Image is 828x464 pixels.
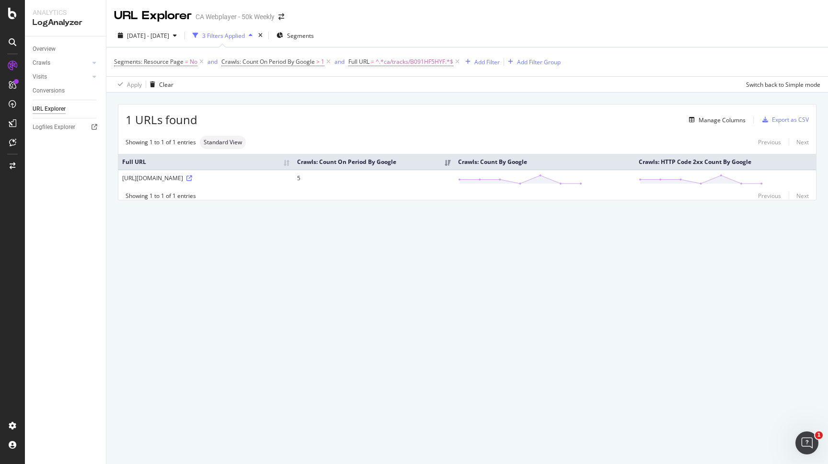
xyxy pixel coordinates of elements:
[454,154,635,170] th: Crawls: Count By Google
[33,104,66,114] div: URL Explorer
[207,57,218,66] button: and
[772,116,809,124] div: Export as CSV
[461,56,500,68] button: Add Filter
[114,28,181,43] button: [DATE] - [DATE]
[33,44,99,54] a: Overview
[746,81,820,89] div: Switch back to Simple mode
[114,77,142,92] button: Apply
[114,58,184,66] span: Segments: Resource Page
[189,28,256,43] button: 3 Filters Applied
[699,116,746,124] div: Manage Columns
[190,55,197,69] span: No
[293,154,454,170] th: Crawls: Count On Period By Google: activate to sort column ascending
[273,28,318,43] button: Segments
[685,114,746,126] button: Manage Columns
[33,8,98,17] div: Analytics
[33,58,90,68] a: Crawls
[287,32,314,40] span: Segments
[815,431,823,439] span: 1
[33,104,99,114] a: URL Explorer
[517,58,561,66] div: Add Filter Group
[316,58,320,66] span: >
[371,58,374,66] span: =
[127,32,169,40] span: [DATE] - [DATE]
[33,58,50,68] div: Crawls
[126,138,196,146] div: Showing 1 to 1 of 1 entries
[122,174,289,182] div: [URL][DOMAIN_NAME]
[221,58,315,66] span: Crawls: Count On Period By Google
[33,86,65,96] div: Conversions
[195,12,275,22] div: CA Webplayer - 50k Weekly
[278,13,284,20] div: arrow-right-arrow-left
[126,112,197,128] span: 1 URLs found
[127,81,142,89] div: Apply
[33,72,47,82] div: Visits
[293,170,454,189] td: 5
[159,81,173,89] div: Clear
[334,57,345,66] button: and
[504,56,561,68] button: Add Filter Group
[33,17,98,28] div: LogAnalyzer
[795,431,818,454] iframe: Intercom live chat
[33,44,56,54] div: Overview
[33,122,75,132] div: Logfiles Explorer
[33,122,99,132] a: Logfiles Explorer
[202,32,245,40] div: 3 Filters Applied
[33,86,99,96] a: Conversions
[185,58,188,66] span: =
[126,192,196,200] div: Showing 1 to 1 of 1 entries
[146,77,173,92] button: Clear
[200,136,246,149] div: neutral label
[118,154,293,170] th: Full URL: activate to sort column ascending
[321,55,324,69] span: 1
[474,58,500,66] div: Add Filter
[256,31,264,40] div: times
[114,8,192,24] div: URL Explorer
[635,154,816,170] th: Crawls: HTTP Code 2xx Count By Google
[33,72,90,82] a: Visits
[204,139,242,145] span: Standard View
[376,55,453,69] span: ^.*ca/tracks/B091HF5HYF.*$
[759,112,809,128] button: Export as CSV
[742,77,820,92] button: Switch back to Simple mode
[348,58,369,66] span: Full URL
